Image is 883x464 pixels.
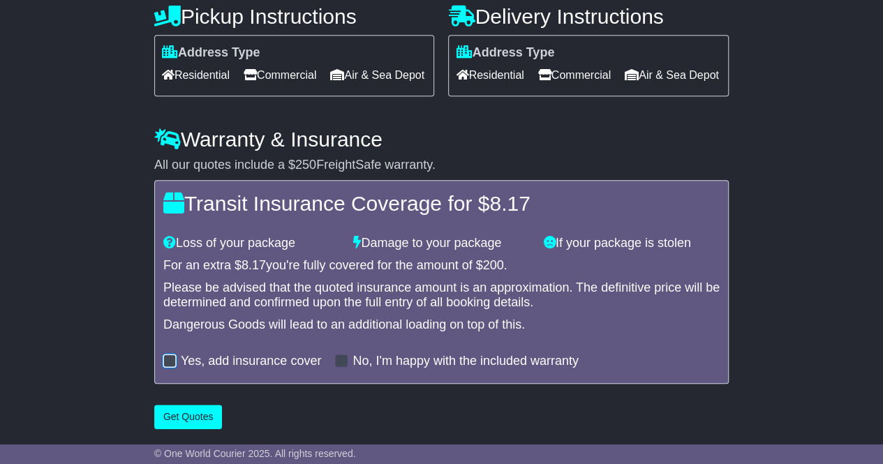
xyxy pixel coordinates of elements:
div: For an extra $ you're fully covered for the amount of $ . [163,258,720,274]
div: If your package is stolen [537,236,727,251]
span: Residential [456,64,524,86]
span: Air & Sea Depot [330,64,424,86]
div: Dangerous Goods will lead to an additional loading on top of this. [163,317,720,333]
div: Please be advised that the quoted insurance amount is an approximation. The definitive price will... [163,280,720,310]
span: 250 [295,158,316,172]
span: Residential [162,64,230,86]
span: Commercial [244,64,316,86]
label: Yes, add insurance cover [181,354,321,369]
h4: Delivery Instructions [448,5,729,28]
span: Air & Sea Depot [625,64,719,86]
div: Loss of your package [156,236,346,251]
div: Damage to your package [346,236,536,251]
button: Get Quotes [154,405,223,429]
label: Address Type [456,45,554,61]
label: No, I'm happy with the included warranty [353,354,579,369]
span: Commercial [538,64,611,86]
h4: Transit Insurance Coverage for $ [163,192,720,215]
span: 8.17 [242,258,266,272]
h4: Pickup Instructions [154,5,435,28]
span: © One World Courier 2025. All rights reserved. [154,448,356,459]
div: All our quotes include a $ FreightSafe warranty. [154,158,729,173]
label: Address Type [162,45,260,61]
span: 200 [483,258,504,272]
span: 8.17 [489,192,530,215]
h4: Warranty & Insurance [154,128,729,151]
